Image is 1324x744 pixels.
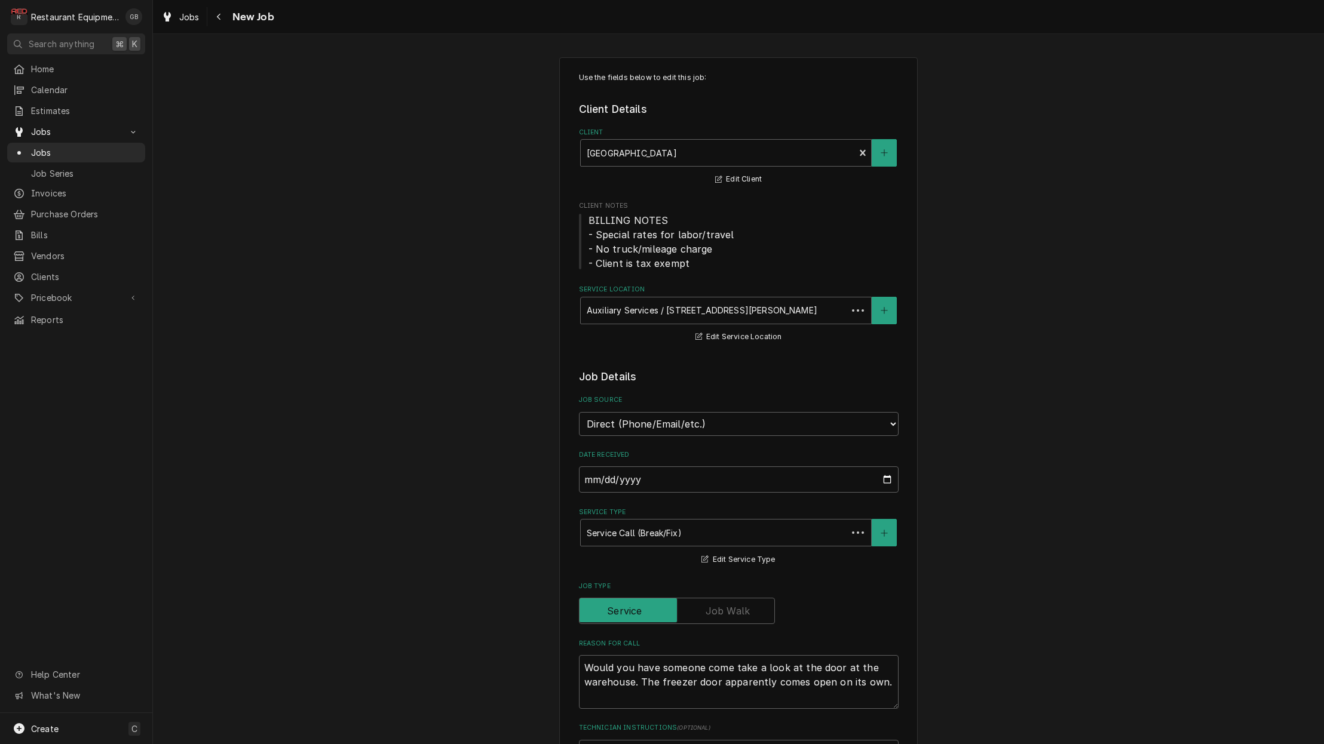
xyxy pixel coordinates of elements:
[579,582,899,591] label: Job Type
[579,213,899,270] span: Client Notes
[125,8,142,25] div: Gary Beaver's Avatar
[31,104,139,117] span: Estimates
[579,128,899,187] div: Client
[7,80,145,100] a: Calendar
[7,164,145,183] a: Job Series
[31,724,59,734] span: Create
[11,8,27,25] div: Restaurant Equipment Diagnostics's Avatar
[872,297,897,324] button: Create New Location
[31,187,139,199] span: Invoices
[7,267,145,287] a: Clients
[7,33,145,54] button: Search anything⌘K
[579,285,899,294] label: Service Location
[7,246,145,266] a: Vendors
[713,172,764,187] button: Edit Client
[700,552,777,567] button: Edit Service Type
[31,689,138,702] span: What's New
[579,369,899,385] legend: Job Details
[31,84,139,96] span: Calendar
[125,8,142,25] div: GB
[11,8,27,25] div: R
[132,38,137,50] span: K
[31,313,139,326] span: Reports
[31,11,119,23] div: Restaurant Equipment Diagnostics
[7,143,145,162] a: Jobs
[31,291,121,304] span: Pricebook
[115,38,124,50] span: ⌘
[157,7,204,27] a: Jobs
[579,466,899,493] input: yyyy-mm-dd
[7,288,145,308] a: Go to Pricebook
[579,72,899,83] p: Use the fields below to edit this job:
[31,146,139,159] span: Jobs
[179,11,200,23] span: Jobs
[579,450,899,493] div: Date Received
[579,285,899,344] div: Service Location
[579,508,899,567] div: Service Type
[694,330,784,345] button: Edit Service Location
[31,250,139,262] span: Vendors
[7,204,145,224] a: Purchase Orders
[579,655,899,709] textarea: Would you have someone come take a look at the door at the warehouse. The freezer door apparently...
[7,665,145,684] a: Go to Help Center
[872,519,897,546] button: Create New Service
[31,63,139,75] span: Home
[31,125,121,138] span: Jobs
[589,214,734,269] span: BILLING NOTES - Special rates for labor/travel - No truck/mileage charge - Client is tax exempt
[872,139,897,167] button: Create New Client
[7,685,145,705] a: Go to What's New
[579,201,899,270] div: Client Notes
[210,7,229,26] button: Navigate back
[7,183,145,203] a: Invoices
[7,122,145,142] a: Go to Jobs
[579,128,899,137] label: Client
[31,270,139,283] span: Clients
[131,723,137,735] span: C
[229,9,274,25] span: New Job
[579,201,899,211] span: Client Notes
[31,229,139,241] span: Bills
[31,167,139,180] span: Job Series
[7,59,145,79] a: Home
[579,723,899,733] label: Technician Instructions
[29,38,94,50] span: Search anything
[579,639,899,648] label: Reason For Call
[677,724,710,731] span: ( optional )
[579,395,899,435] div: Job Source
[881,306,888,315] svg: Create New Location
[31,668,138,681] span: Help Center
[579,639,899,709] div: Reason For Call
[31,208,139,220] span: Purchase Orders
[7,101,145,121] a: Estimates
[7,310,145,330] a: Reports
[881,149,888,157] svg: Create New Client
[881,529,888,537] svg: Create New Service
[579,102,899,117] legend: Client Details
[7,225,145,245] a: Bills
[579,395,899,405] label: Job Source
[579,508,899,517] label: Service Type
[579,582,899,624] div: Job Type
[579,450,899,460] label: Date Received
